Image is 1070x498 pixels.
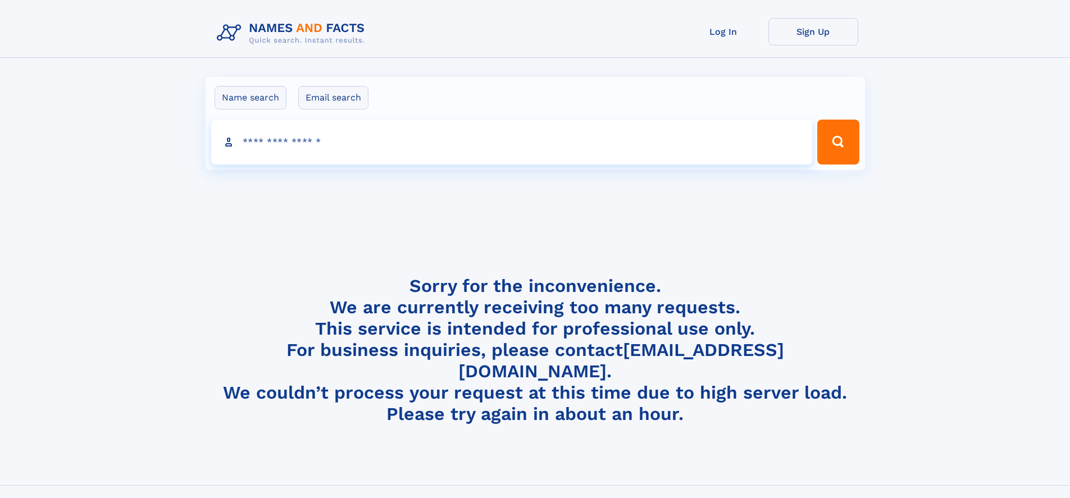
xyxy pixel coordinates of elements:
[768,18,858,45] a: Sign Up
[215,86,286,109] label: Name search
[212,18,374,48] img: Logo Names and Facts
[458,339,784,382] a: [EMAIL_ADDRESS][DOMAIN_NAME]
[817,120,859,165] button: Search Button
[211,120,813,165] input: search input
[679,18,768,45] a: Log In
[212,275,858,425] h4: Sorry for the inconvenience. We are currently receiving too many requests. This service is intend...
[298,86,368,109] label: Email search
